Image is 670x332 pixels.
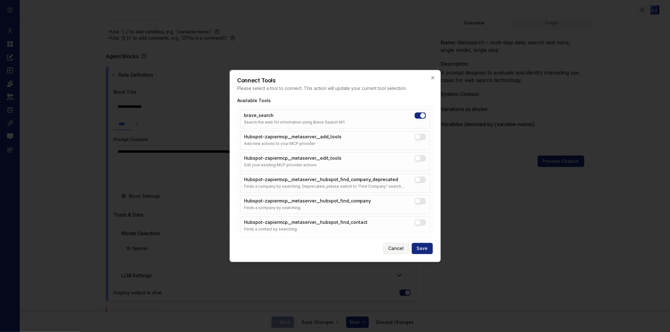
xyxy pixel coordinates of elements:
div: brave_search [244,113,411,119]
div: Hubspot-zapiermcp__metaserver__hubspot_find_company [244,198,411,204]
div: Hubspot-zapiermcp__metaserver__edit_tools [244,155,411,162]
p: Please select a tool to connect. This action will update your current tool selection. [237,86,433,92]
div: Hubspot-zapiermcp__metaserver__add_tools [244,134,411,140]
div: Hubspot-zapiermcp__metaserver__hubspot_find_company_deprecated [244,177,411,183]
div: Finds a company by searching. [244,206,411,211]
button: Save [412,243,433,254]
div: Edit your existing MCP provider actions [244,163,411,168]
div: Hubspot-zapiermcp__metaserver__hubspot_find_contact [244,219,411,226]
button: Cancel [383,243,409,254]
label: Available Tools [237,98,271,103]
h2: Connect Tools [237,78,433,84]
div: Search the web for information using Brave Search API [244,120,411,125]
div: Add new actions to your MCP provider [244,141,411,147]
div: Finds a contact by searching. [244,227,411,232]
div: Finds a company by searching. Deprecated, please switch to "Find Company" search... [244,184,411,189]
